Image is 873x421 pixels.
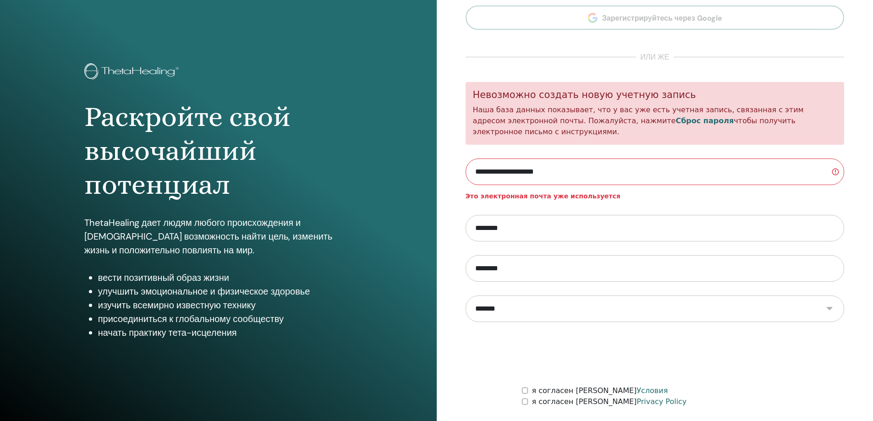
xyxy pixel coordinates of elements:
a: Условия [637,386,668,395]
li: присоединиться к глобальному сообществу [98,312,352,326]
a: Сброс пароля [675,116,734,125]
span: или же [636,52,674,63]
div: Наша база данных показывает, что у вас уже есть учетная запись, связанная с этим адресом электрон... [466,82,845,145]
iframe: reCAPTCHA [585,336,725,372]
li: вести позитивный образ жизни [98,271,352,284]
label: я согласен [PERSON_NAME] [532,396,686,407]
li: улучшить эмоциональное и физическое здоровье [98,284,352,298]
li: начать практику тета-исцеления [98,326,352,339]
li: изучить всемирно известную технику [98,298,352,312]
h5: Невозможно создать новую учетную запись [473,89,837,101]
p: ThetaHealing дает людям любого происхождения и [DEMOGRAPHIC_DATA] возможность найти цель, изменит... [84,216,352,257]
a: Privacy Policy [637,397,686,406]
h1: Раскройте свой высочайший потенциал [84,100,352,202]
label: я согласен [PERSON_NAME] [532,385,668,396]
strong: Это электронная почта уже используется [466,192,620,200]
